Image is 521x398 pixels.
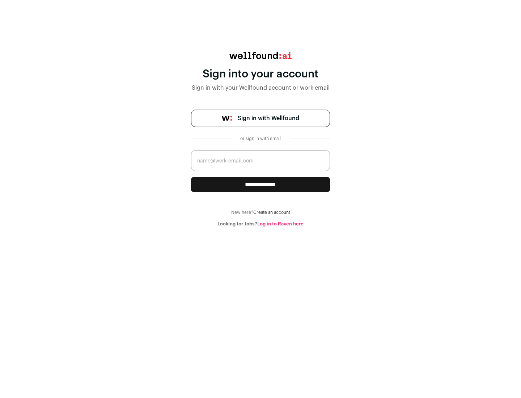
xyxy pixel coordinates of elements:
[191,221,330,227] div: Looking for Jobs?
[229,52,292,59] img: wellfound:ai
[191,84,330,92] div: Sign in with your Wellfound account or work email
[238,114,299,123] span: Sign in with Wellfound
[257,221,304,226] a: Log in to Raven here
[191,68,330,81] div: Sign into your account
[222,116,232,121] img: wellfound-symbol-flush-black-fb3c872781a75f747ccb3a119075da62bfe97bd399995f84a933054e44a575c4.png
[191,150,330,171] input: name@work-email.com
[191,110,330,127] a: Sign in with Wellfound
[253,210,290,215] a: Create an account
[237,136,284,141] div: or sign in with email
[191,209,330,215] div: New here?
